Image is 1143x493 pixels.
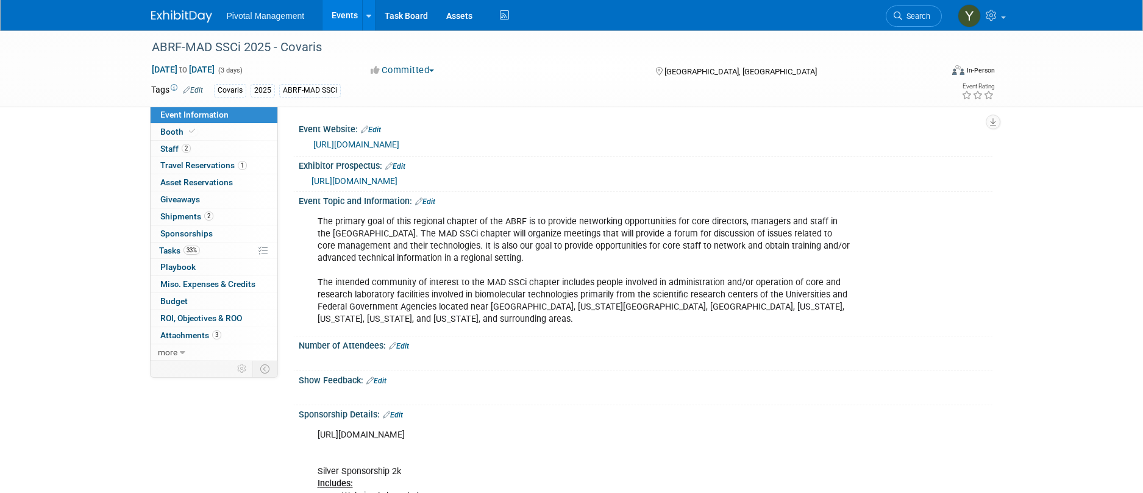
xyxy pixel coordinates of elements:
[232,361,253,377] td: Personalize Event Tab Strip
[151,327,277,344] a: Attachments3
[299,120,992,136] div: Event Website:
[415,197,435,206] a: Edit
[151,141,277,157] a: Staff2
[320,478,353,489] u: ncludes:
[159,246,200,255] span: Tasks
[299,405,992,421] div: Sponsorship Details:
[151,174,277,191] a: Asset Reservations
[160,330,221,340] span: Attachments
[313,140,399,149] a: [URL][DOMAIN_NAME]
[160,110,229,119] span: Event Information
[160,262,196,272] span: Playbook
[151,276,277,293] a: Misc. Expenses & Credits
[389,342,409,350] a: Edit
[148,37,924,59] div: ABRF-MAD SSCi 2025 - Covaris
[385,162,405,171] a: Edit
[952,65,964,75] img: Format-Inperson.png
[870,63,995,82] div: Event Format
[966,66,995,75] div: In-Person
[183,86,203,94] a: Edit
[151,157,277,174] a: Travel Reservations1
[151,64,215,75] span: [DATE] [DATE]
[151,225,277,242] a: Sponsorships
[160,144,191,154] span: Staff
[279,84,341,97] div: ABRF-MAD SSCi
[189,128,195,135] i: Booth reservation complete
[151,293,277,310] a: Budget
[151,107,277,123] a: Event Information
[299,157,992,172] div: Exhibitor Prospectus:
[958,4,981,27] img: Yen Wolf
[886,5,942,27] a: Search
[361,126,381,134] a: Edit
[299,192,992,208] div: Event Topic and Information:
[182,144,191,153] span: 2
[902,12,930,21] span: Search
[151,191,277,208] a: Giveaways
[151,243,277,259] a: Tasks33%
[961,83,994,90] div: Event Rating
[160,313,242,323] span: ROI, Objectives & ROO
[160,296,188,306] span: Budget
[383,411,403,419] a: Edit
[251,84,275,97] div: 2025
[151,310,277,327] a: ROI, Objectives & ROO
[151,259,277,275] a: Playbook
[160,211,213,221] span: Shipments
[309,210,858,332] div: The primary goal of this regional chapter of the ABRF is to provide networking opportunities for ...
[160,160,247,170] span: Travel Reservations
[214,84,246,97] div: Covaris
[151,10,212,23] img: ExhibitDay
[299,371,992,387] div: Show Feedback:
[160,279,255,289] span: Misc. Expenses & Credits
[151,83,203,98] td: Tags
[151,208,277,225] a: Shipments2
[238,161,247,170] span: 1
[151,344,277,361] a: more
[252,361,277,377] td: Toggle Event Tabs
[160,177,233,187] span: Asset Reservations
[366,64,439,77] button: Committed
[217,66,243,74] span: (3 days)
[299,336,992,352] div: Number of Attendees:
[160,127,198,137] span: Booth
[151,124,277,140] a: Booth
[160,194,200,204] span: Giveaways
[177,65,189,74] span: to
[183,246,200,255] span: 33%
[318,478,320,489] u: I
[664,67,817,76] span: [GEOGRAPHIC_DATA], [GEOGRAPHIC_DATA]
[227,11,305,21] span: Pivotal Management
[366,377,386,385] a: Edit
[204,211,213,221] span: 2
[312,176,397,186] a: [URL][DOMAIN_NAME]
[158,347,177,357] span: more
[212,330,221,339] span: 3
[160,229,213,238] span: Sponsorships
